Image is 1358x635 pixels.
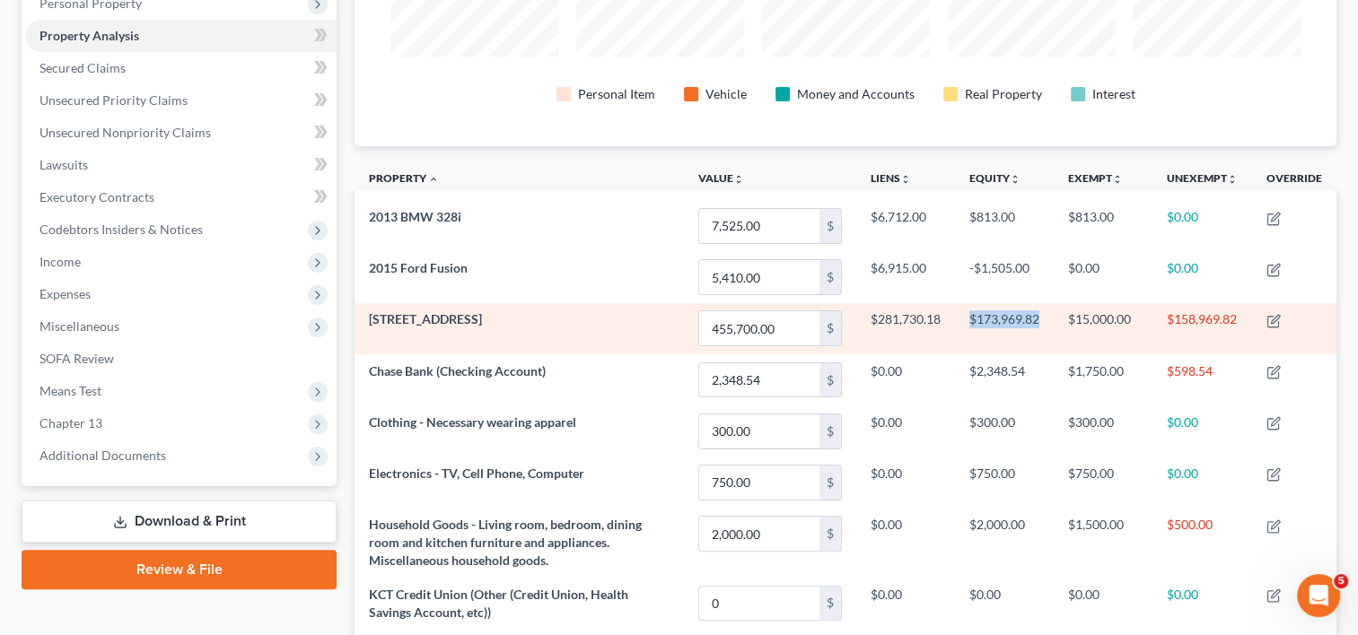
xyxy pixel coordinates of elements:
[1054,508,1152,577] td: $1,500.00
[955,252,1054,303] td: -$1,505.00
[1167,171,1238,185] a: Unexemptunfold_more
[856,200,955,251] td: $6,712.00
[1152,252,1252,303] td: $0.00
[25,181,337,213] a: Executory Contracts
[969,171,1021,185] a: Equityunfold_more
[369,311,482,326] span: [STREET_ADDRESS]
[699,363,819,397] input: 0.00
[428,174,439,185] i: expand_less
[819,517,841,551] div: $
[39,254,81,269] span: Income
[369,414,576,430] span: Clothing - Necessary wearing apparel
[1092,85,1135,103] div: Interest
[900,174,911,185] i: unfold_more
[369,209,461,224] span: 2013 BMW 328i
[1010,174,1021,185] i: unfold_more
[39,222,203,237] span: Codebtors Insiders & Notices
[39,286,91,301] span: Expenses
[39,448,166,463] span: Additional Documents
[1334,574,1348,588] span: 5
[369,260,468,275] span: 2015 Ford Fusion
[1054,354,1152,405] td: $1,750.00
[856,303,955,354] td: $281,730.18
[1054,303,1152,354] td: $15,000.00
[369,587,628,620] span: KCT Credit Union (Other (Credit Union, Health Savings Account, etc))
[856,405,955,457] td: $0.00
[819,311,841,345] div: $
[965,85,1042,103] div: Real Property
[1054,457,1152,508] td: $750.00
[1054,200,1152,251] td: $813.00
[578,85,655,103] div: Personal Item
[1068,171,1123,185] a: Exemptunfold_more
[25,52,337,84] a: Secured Claims
[1227,174,1238,185] i: unfold_more
[705,85,747,103] div: Vehicle
[856,252,955,303] td: $6,915.00
[1112,174,1123,185] i: unfold_more
[39,28,139,43] span: Property Analysis
[1252,161,1336,201] th: Override
[955,508,1054,577] td: $2,000.00
[1152,508,1252,577] td: $500.00
[39,383,101,398] span: Means Test
[699,517,819,551] input: 0.00
[699,209,819,243] input: 0.00
[1152,578,1252,629] td: $0.00
[819,363,841,397] div: $
[25,84,337,117] a: Unsecured Priority Claims
[698,171,744,185] a: Valueunfold_more
[1152,354,1252,405] td: $598.54
[797,85,915,103] div: Money and Accounts
[25,117,337,149] a: Unsecured Nonpriority Claims
[819,209,841,243] div: $
[819,260,841,294] div: $
[871,171,911,185] a: Liensunfold_more
[856,508,955,577] td: $0.00
[39,60,126,75] span: Secured Claims
[955,200,1054,251] td: $813.00
[1152,405,1252,457] td: $0.00
[699,414,819,448] input: 0.00
[369,171,439,185] a: Property expand_less
[25,343,337,375] a: SOFA Review
[955,457,1054,508] td: $750.00
[699,465,819,500] input: 0.00
[733,174,744,185] i: unfold_more
[1152,200,1252,251] td: $0.00
[369,363,546,378] span: Chase Bank (Checking Account)
[819,465,841,500] div: $
[856,457,955,508] td: $0.00
[369,517,642,568] span: Household Goods - Living room, bedroom, dining room and kitchen furniture and appliances. Miscell...
[955,354,1054,405] td: $2,348.54
[25,149,337,181] a: Lawsuits
[39,92,188,108] span: Unsecured Priority Claims
[1152,457,1252,508] td: $0.00
[39,125,211,140] span: Unsecured Nonpriority Claims
[699,311,819,345] input: 0.00
[1152,303,1252,354] td: $158,969.82
[955,303,1054,354] td: $173,969.82
[856,578,955,629] td: $0.00
[39,351,114,366] span: SOFA Review
[819,587,841,621] div: $
[1297,574,1340,617] iframe: Intercom live chat
[699,587,819,621] input: 0.00
[699,260,819,294] input: 0.00
[39,415,102,431] span: Chapter 13
[819,414,841,448] div: $
[1054,252,1152,303] td: $0.00
[22,500,337,543] a: Download & Print
[25,20,337,52] a: Property Analysis
[39,318,119,334] span: Miscellaneous
[856,354,955,405] td: $0.00
[955,405,1054,457] td: $300.00
[22,550,337,589] a: Review & File
[369,465,584,481] span: Electronics - TV, Cell Phone, Computer
[39,157,88,172] span: Lawsuits
[1054,578,1152,629] td: $0.00
[955,578,1054,629] td: $0.00
[39,189,154,204] span: Executory Contracts
[1054,405,1152,457] td: $300.00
